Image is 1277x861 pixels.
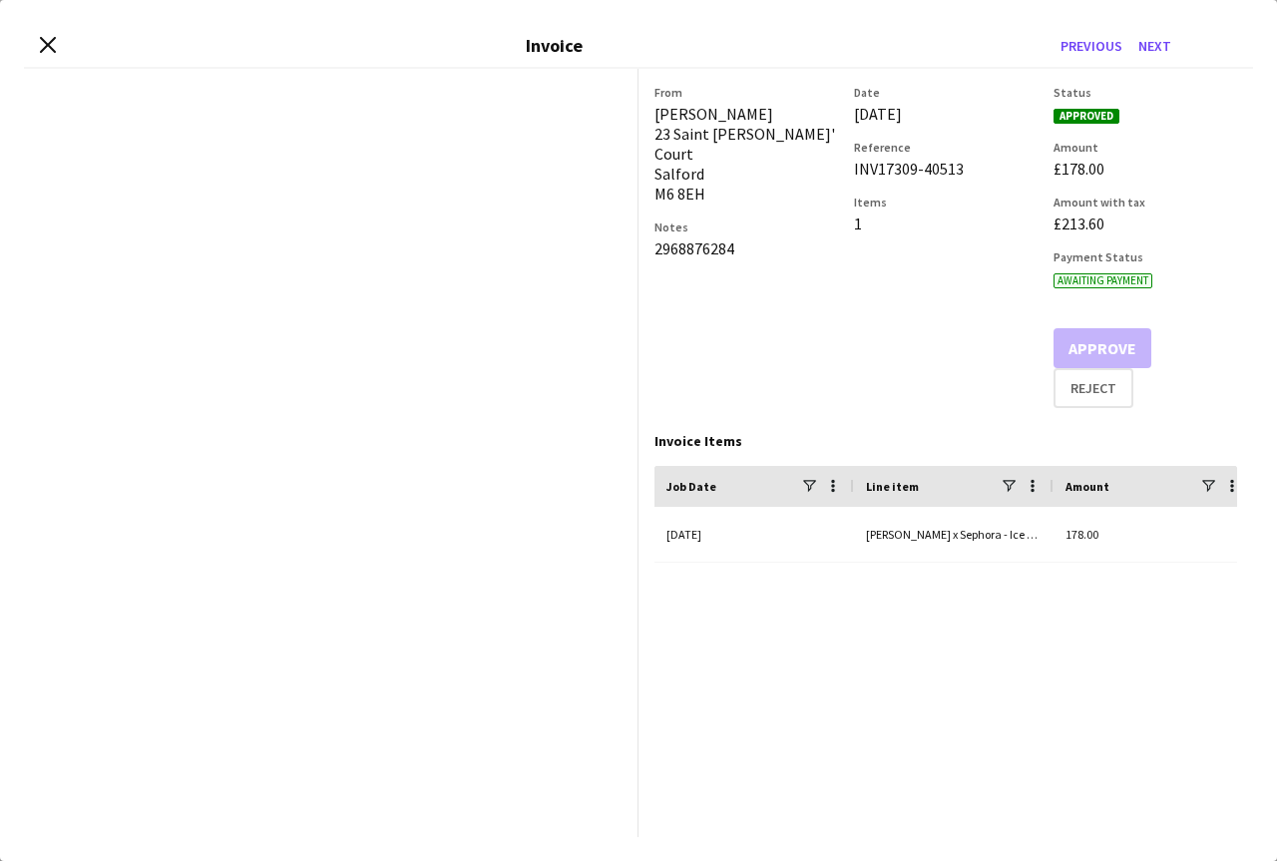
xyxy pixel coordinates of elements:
[854,195,1038,210] h3: Items
[654,238,838,258] div: 2968876284
[654,219,838,234] h3: Notes
[854,159,1038,179] div: INV17309-40513
[854,507,1054,562] div: [PERSON_NAME] x Sephora - Ice Cream - Brand Ambassador (salary)
[1054,214,1237,233] div: £213.60
[526,34,583,57] h3: Invoice
[1054,140,1237,155] h3: Amount
[1054,159,1237,179] div: £178.00
[666,479,716,494] span: Job Date
[1053,30,1130,62] button: Previous
[1054,507,1253,562] div: 178.00
[866,479,919,494] span: Line item
[654,104,838,204] div: [PERSON_NAME] 23 Saint [PERSON_NAME]' Court Salford M6 8EH
[1054,109,1119,124] span: Approved
[654,507,854,562] div: [DATE]
[854,104,1038,124] div: [DATE]
[1054,85,1237,100] h3: Status
[854,214,1038,233] div: 1
[854,140,1038,155] h3: Reference
[854,85,1038,100] h3: Date
[1054,195,1237,210] h3: Amount with tax
[1130,30,1179,62] button: Next
[1054,273,1152,288] span: Awaiting payment
[1054,249,1237,264] h3: Payment Status
[1065,479,1109,494] span: Amount
[1054,368,1133,408] button: Reject
[654,432,1237,450] div: Invoice Items
[654,85,838,100] h3: From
